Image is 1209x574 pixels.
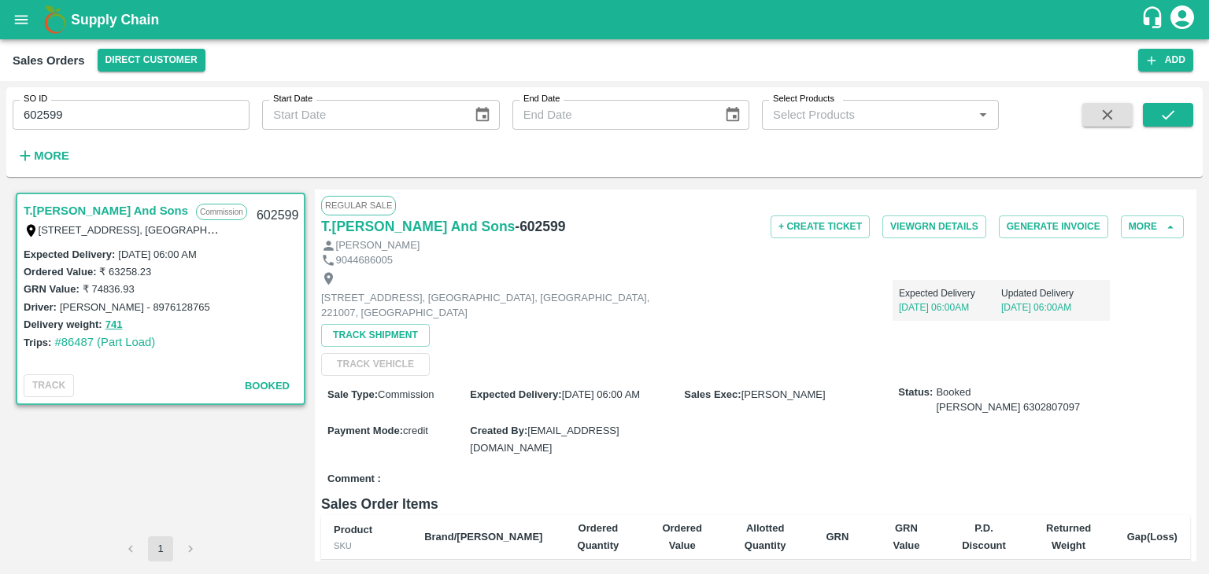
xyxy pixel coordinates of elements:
[578,522,619,551] b: Ordered Quantity
[13,142,73,169] button: More
[83,283,135,295] label: ₹ 74836.93
[1001,286,1104,300] p: Updated Delivery
[24,93,47,105] label: SO ID
[54,336,155,348] a: #86487 (Part Load)
[334,539,399,553] div: SKU
[684,388,741,400] label: Sales Exec :
[24,283,79,295] label: GRN Value:
[71,12,159,28] b: Supply Chain
[962,522,1006,551] b: P.D. Discount
[334,524,372,535] b: Product
[34,149,69,162] strong: More
[336,238,420,253] p: [PERSON_NAME]
[1138,49,1193,72] button: Add
[826,531,849,543] b: GRN
[3,2,39,38] button: open drawer
[336,253,393,268] p: 9044686005
[470,425,527,436] label: Created By :
[470,425,619,454] span: [EMAIL_ADDRESS][DOMAIN_NAME]
[247,197,308,234] div: 602599
[403,425,428,436] span: credit
[24,201,188,221] a: T.[PERSON_NAME] And Sons
[898,385,933,400] label: Status:
[118,248,196,260] label: [DATE] 06:00 AM
[1046,522,1091,551] b: Returned Weight
[1168,3,1196,36] div: account of current user
[523,93,560,105] label: End Date
[39,223,516,236] label: [STREET_ADDRESS], [GEOGRAPHIC_DATA], [GEOGRAPHIC_DATA], 221007, [GEOGRAPHIC_DATA]
[321,493,1190,515] h6: Sales Order Items
[470,388,561,400] label: Expected Delivery :
[273,93,312,105] label: Start Date
[741,388,826,400] span: [PERSON_NAME]
[773,93,834,105] label: Select Products
[515,215,565,237] h6: - 602599
[262,100,461,130] input: Start Date
[321,196,396,215] span: Regular Sale
[1127,531,1178,543] b: Gap(Loss)
[148,536,173,561] button: page 1
[116,536,205,561] nav: pagination navigation
[899,286,1001,300] p: Expected Delivery
[13,50,85,71] div: Sales Orders
[936,385,1080,414] span: Booked
[999,215,1108,238] button: Generate Invoice
[196,204,247,220] p: Commission
[767,105,968,125] input: Select Products
[1121,215,1184,238] button: More
[24,248,115,260] label: Expected Delivery :
[321,291,675,320] p: [STREET_ADDRESS], [GEOGRAPHIC_DATA], [GEOGRAPHIC_DATA], 221007, [GEOGRAPHIC_DATA]
[562,388,640,400] span: [DATE] 06:00 AM
[60,301,210,313] label: [PERSON_NAME] - 8976128765
[745,522,786,551] b: Allotted Quantity
[424,531,542,543] b: Brand/[PERSON_NAME]
[718,100,748,130] button: Choose date
[24,301,57,313] label: Driver:
[24,318,102,330] label: Delivery weight:
[973,105,993,125] button: Open
[899,300,1001,315] p: [DATE] 06:00AM
[99,266,151,278] label: ₹ 63258.23
[321,324,430,347] button: Track Shipment
[39,4,71,35] img: logo
[327,425,403,436] label: Payment Mode :
[882,215,986,238] button: ViewGRN Details
[13,100,250,130] input: Enter SO ID
[378,388,434,400] span: Commission
[936,400,1080,415] div: [PERSON_NAME] 6302807097
[327,472,381,487] label: Comment :
[512,100,712,130] input: End Date
[327,388,378,400] label: Sale Type :
[105,316,123,334] button: 741
[1141,6,1168,34] div: customer-support
[24,266,96,278] label: Ordered Value:
[245,380,290,392] span: Booked
[468,100,497,130] button: Choose date
[893,522,919,551] b: GRN Value
[771,215,870,238] button: + Create Ticket
[98,49,205,72] button: Select DC
[321,215,515,237] a: T.[PERSON_NAME] And Sons
[1001,300,1104,315] p: [DATE] 06:00AM
[71,9,1141,31] a: Supply Chain
[662,522,702,551] b: Ordered Value
[24,337,51,348] label: Trips:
